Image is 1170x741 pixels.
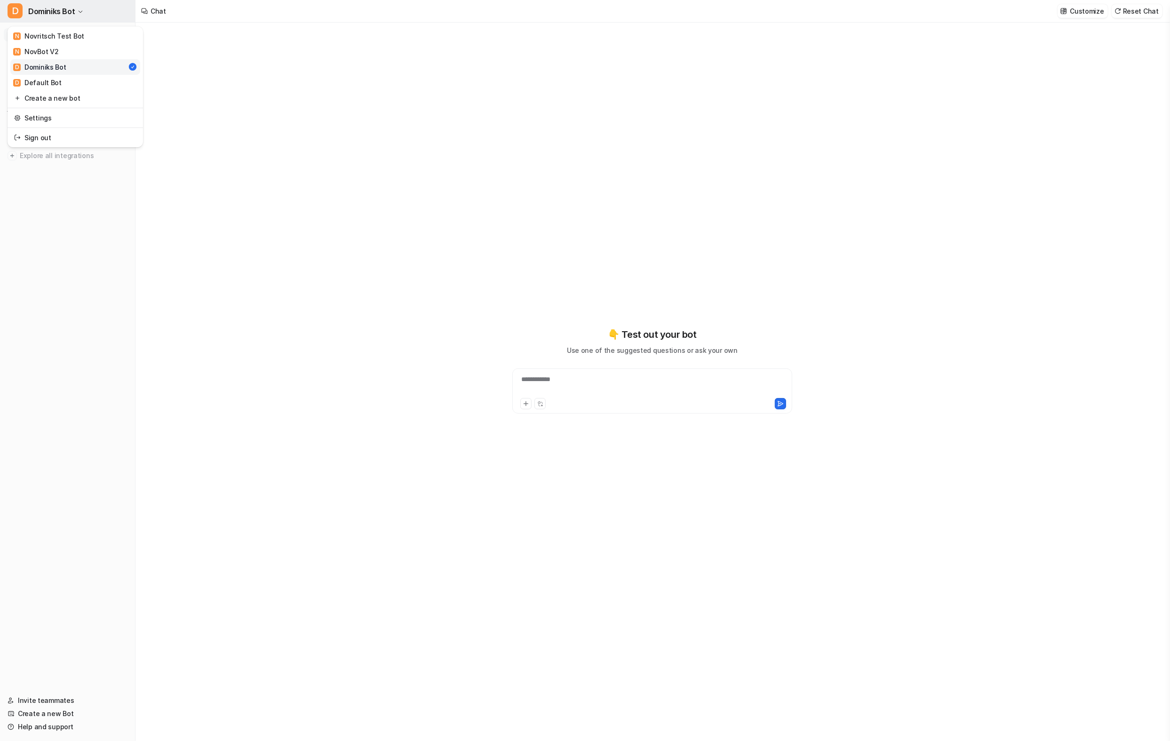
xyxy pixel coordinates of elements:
[13,31,84,41] div: Novritsch Test Bot
[13,47,58,56] div: NovBot V2
[10,130,140,145] a: Sign out
[13,48,21,56] span: N
[13,64,21,71] span: D
[14,93,21,103] img: reset
[10,90,140,106] a: Create a new bot
[8,26,143,147] div: DDominiks Bot
[14,133,21,143] img: reset
[10,110,140,126] a: Settings
[13,32,21,40] span: N
[13,79,21,87] span: D
[13,78,62,88] div: Default Bot
[28,5,75,18] span: Dominiks Bot
[8,3,23,18] span: D
[14,113,21,123] img: reset
[13,62,66,72] div: Dominiks Bot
